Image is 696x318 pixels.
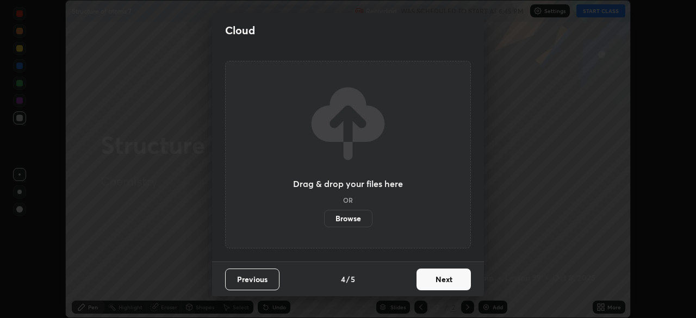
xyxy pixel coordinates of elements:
[343,197,353,203] h5: OR
[351,273,355,285] h4: 5
[341,273,345,285] h4: 4
[225,269,279,290] button: Previous
[417,269,471,290] button: Next
[346,273,350,285] h4: /
[293,179,403,188] h3: Drag & drop your files here
[225,23,255,38] h2: Cloud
